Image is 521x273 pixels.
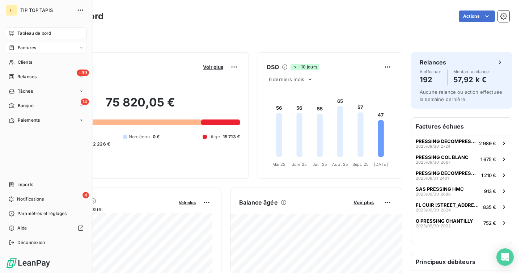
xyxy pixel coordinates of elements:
span: Paramètres et réglages [17,210,67,217]
span: O PRESSING CHANTILLY [416,218,473,224]
span: Notifications [17,196,44,202]
tspan: Juil. 25 [313,162,327,167]
span: Voir plus [179,200,196,205]
button: Voir plus [177,199,198,206]
span: 2025/08/31-2401 [416,176,449,180]
h6: DSO [267,63,279,71]
span: TIP TOP TAPIS [20,7,72,13]
tspan: Juin 25 [292,162,307,167]
span: Clients [18,59,32,66]
a: Aide [6,222,86,234]
button: FL CUIR [STREET_ADDRESS]2025/09/30-2824835 € [411,199,512,215]
span: PRESSING COL BLANC [416,154,469,160]
span: Chiffre d'affaires mensuel [41,205,174,213]
span: Litige [208,134,220,140]
span: Voir plus [203,64,223,70]
button: PRESSING DECOMPRESSING2025/08/31-24011 210 € [411,167,512,183]
span: PRESSING DECOMPRESSING [416,170,478,176]
span: Aide [17,225,27,231]
span: 14 [81,98,89,105]
span: PRESSING DECOMPRESSING [416,138,476,144]
button: Actions [459,10,495,22]
span: Imports [17,181,33,188]
span: 835 € [483,204,496,210]
button: Voir plus [201,64,225,70]
h2: 75 820,05 € [41,95,240,117]
span: -10 jours [291,64,319,70]
span: 4 [82,192,89,198]
button: PRESSING DECOMPRESSING2025/09/30-27242 989 € [411,135,512,151]
button: SAS PRESSING HMC2025/09/30-2696913 € [411,183,512,199]
span: Tableau de bord [17,30,51,37]
button: PRESSING COL BLANC2025/09/30-26671 675 € [411,151,512,167]
span: 752 € [483,220,496,226]
tspan: Août 25 [332,162,348,167]
span: Factures [18,45,36,51]
img: Logo LeanPay [6,257,51,269]
h4: 192 [420,74,441,85]
tspan: Mai 25 [272,162,286,167]
span: 913 € [484,188,496,194]
div: TT [6,4,17,16]
span: 0 € [153,134,160,140]
span: SAS PRESSING HMC [416,186,464,192]
button: Voir plus [351,199,376,206]
span: Déconnexion [17,239,45,246]
span: 2025/09/30-2696 [416,192,451,196]
span: Paiements [18,117,40,123]
span: Non-échu [129,134,150,140]
span: +99 [77,70,89,76]
span: Relances [17,73,37,80]
span: Montant à relancer [453,70,490,74]
div: Open Intercom Messenger [496,248,514,266]
button: O PRESSING CHANTILLY2025/09/30-2822752 € [411,215,512,231]
span: Tâches [18,88,33,94]
span: Banque [18,102,34,109]
span: 1 675 € [480,156,496,162]
span: 2025/09/30-2667 [416,160,450,164]
span: À effectuer [420,70,441,74]
span: -2 226 € [91,141,110,147]
span: 15 713 € [223,134,240,140]
tspan: Sept. 25 [352,162,369,167]
span: 2025/09/30-2824 [416,208,451,212]
tspan: [DATE] [374,162,388,167]
h6: Relances [420,58,446,67]
span: 2 989 € [479,140,496,146]
h6: Factures échues [411,118,512,135]
span: FL CUIR [STREET_ADDRESS] [416,202,480,208]
h4: 57,92 k € [453,74,490,85]
span: 6 derniers mois [269,76,304,82]
h6: Principaux débiteurs [411,253,512,270]
h6: Balance âgée [239,198,278,207]
span: 2025/09/30-2724 [416,144,450,148]
span: 2025/09/30-2822 [416,224,451,228]
span: 1 210 € [481,172,496,178]
span: Voir plus [353,199,374,205]
span: Aucune relance ou action effectuée la semaine dernière. [420,89,502,102]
